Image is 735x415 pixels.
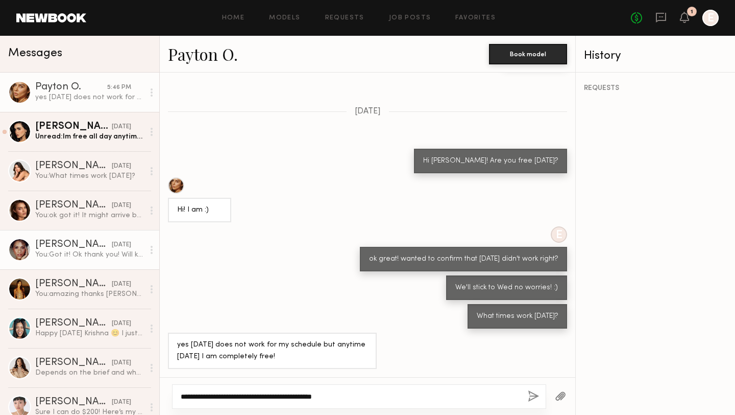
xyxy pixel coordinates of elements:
div: [PERSON_NAME] [35,279,112,289]
span: [DATE] [355,107,381,116]
div: [DATE] [112,240,131,250]
div: yes [DATE] does not work for my schedule but anytime [DATE] I am completely free! [177,339,367,363]
div: [PERSON_NAME] [35,318,112,329]
div: Depends on the brief and what is being asked by typically $450-$500 [35,368,144,378]
div: yes [DATE] does not work for my schedule but anytime [DATE] I am completely free! [35,93,144,102]
a: Models [269,15,300,21]
a: Job Posts [389,15,431,21]
div: History [584,50,727,62]
div: 1 [691,9,693,15]
div: You: Got it! Ok thank you! Will keep you posted as we look for a location. [35,250,144,260]
div: You: ok got it! It might arrive by this weekend as the product is just getting sent out. It's com... [35,211,144,220]
div: [DATE] [112,319,131,329]
div: [DATE] [112,398,131,407]
span: Messages [8,48,62,59]
div: ok great! wanted to confirm that [DATE] didn't work right? [369,253,558,265]
div: [PERSON_NAME] [35,240,112,250]
div: You: amazing thanks [PERSON_NAME]! Will get that shipped to you [35,289,144,299]
div: Hi! I am :) [177,204,222,216]
div: [DATE] [112,201,131,211]
div: [PERSON_NAME] [35,161,112,171]
div: [PERSON_NAME] [35,122,112,132]
div: What times work [DATE]? [477,311,558,322]
div: 5:46 PM [107,83,131,93]
a: E [702,10,719,26]
div: Happy [DATE] Krishna 😊 I just wanted to check in and see if you had any updates on the shoot next... [35,329,144,338]
a: Book model [489,49,567,58]
a: Favorites [455,15,496,21]
button: Book model [489,44,567,64]
div: REQUESTS [584,85,727,92]
div: [PERSON_NAME] [35,397,112,407]
div: We'll stick to Wed no worries! :) [455,282,558,294]
div: Hi [PERSON_NAME]! Are you free [DATE]? [423,155,558,167]
div: [DATE] [112,358,131,368]
a: Payton O. [168,43,238,65]
a: Requests [325,15,364,21]
div: Unread: Im free all day anytime works :) how many hours were you guys thinking ? [35,132,144,142]
div: [DATE] [112,280,131,289]
a: Home [222,15,245,21]
div: [DATE] [112,162,131,171]
div: Payton O. [35,82,107,93]
div: [PERSON_NAME] [35,200,112,211]
div: You: What times work [DATE]? [35,171,144,181]
div: [DATE] [112,122,131,132]
div: [PERSON_NAME] [35,358,112,368]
